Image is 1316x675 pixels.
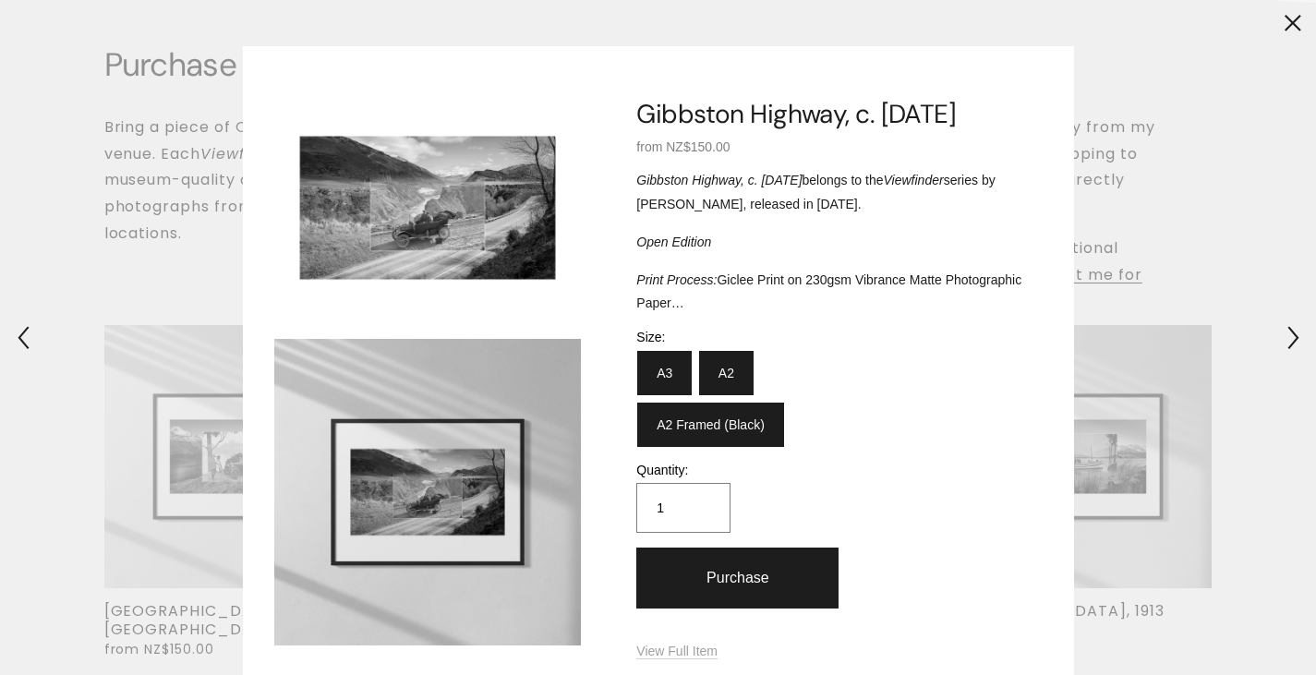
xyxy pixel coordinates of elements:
div: Gallery [274,100,581,646]
span: Gibbston Highway, c. [DATE] [636,173,802,187]
div: Size: [636,330,839,344]
h3: Gibbston Highway, c. [DATE] [636,100,1041,130]
label: Quantity: [636,463,1041,477]
label: A3 [636,350,693,396]
span: Purchase [706,570,769,586]
button: Next item [1282,326,1305,349]
em: Print Process: [636,272,717,287]
button: Close quick view [1282,12,1305,35]
em: Viewfinder [884,173,944,187]
button: Previous item [12,326,35,349]
div: from NZ$150.00 [636,139,1041,154]
button: Purchase [636,548,839,609]
a: View Full Item [636,644,718,659]
label: A2 [698,350,755,396]
label: A2 Framed (Black) [636,402,784,448]
p: belongs to the series by [PERSON_NAME], released in [DATE]. [636,169,1041,215]
p: Giclee Print on 230gsm Vibrance Matte Photographic Paper [636,269,1041,315]
input: Quantity [636,483,730,532]
em: Open Edition [636,235,711,249]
